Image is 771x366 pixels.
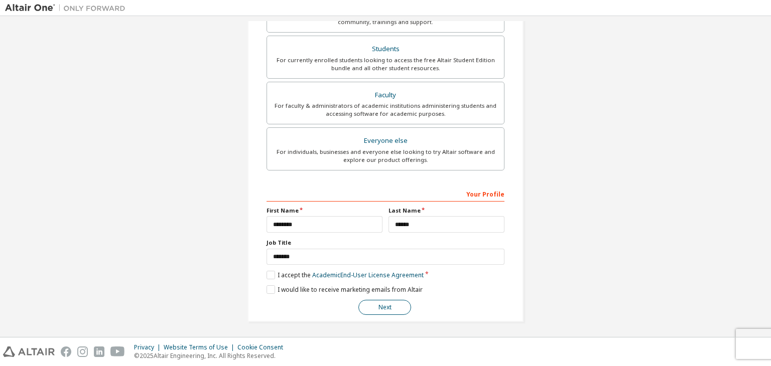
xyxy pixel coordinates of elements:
[94,346,104,357] img: linkedin.svg
[237,343,289,351] div: Cookie Consent
[267,271,424,279] label: I accept the
[267,285,423,294] label: I would like to receive marketing emails from Altair
[134,343,164,351] div: Privacy
[267,186,504,202] div: Your Profile
[110,346,125,357] img: youtube.svg
[134,351,289,360] p: © 2025 Altair Engineering, Inc. All Rights Reserved.
[5,3,131,13] img: Altair One
[77,346,88,357] img: instagram.svg
[312,271,424,279] a: Academic End-User License Agreement
[389,207,504,215] label: Last Name
[273,134,498,148] div: Everyone else
[358,300,411,315] button: Next
[273,88,498,102] div: Faculty
[164,343,237,351] div: Website Terms of Use
[273,42,498,56] div: Students
[273,102,498,118] div: For faculty & administrators of academic institutions administering students and accessing softwa...
[267,207,382,215] label: First Name
[267,239,504,247] label: Job Title
[3,346,55,357] img: altair_logo.svg
[273,148,498,164] div: For individuals, businesses and everyone else looking to try Altair software and explore our prod...
[61,346,71,357] img: facebook.svg
[273,56,498,72] div: For currently enrolled students looking to access the free Altair Student Edition bundle and all ...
